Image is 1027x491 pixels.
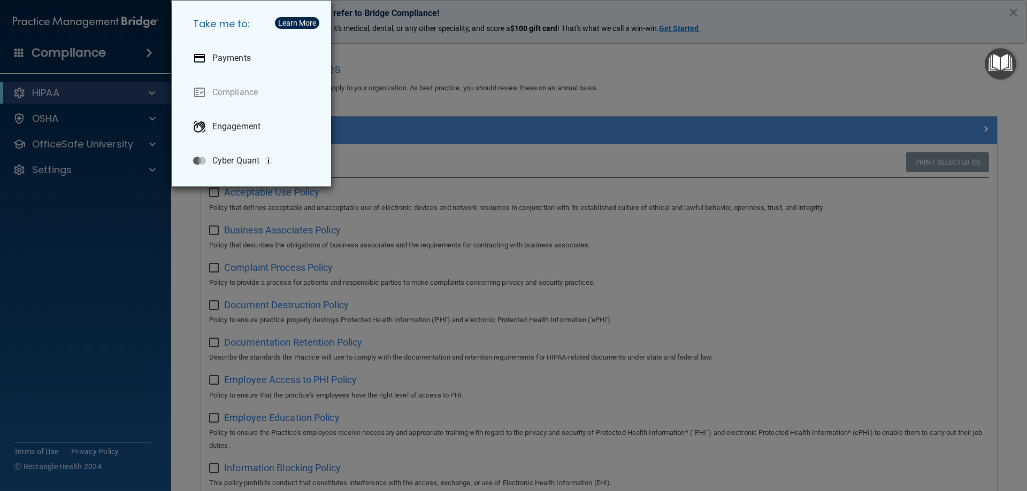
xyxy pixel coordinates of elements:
a: Cyber Quant [185,146,323,176]
button: Learn More [275,17,319,29]
h5: Take me to: [185,9,323,39]
button: Open Resource Center [985,48,1016,80]
iframe: Drift Widget Chat Controller [974,417,1014,458]
a: Engagement [185,112,323,142]
div: Learn More [278,19,316,27]
a: Compliance [185,77,323,107]
p: Cyber Quant [212,155,259,166]
p: Engagement [212,121,260,132]
p: Payments [212,53,251,64]
a: Payments [185,43,323,73]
